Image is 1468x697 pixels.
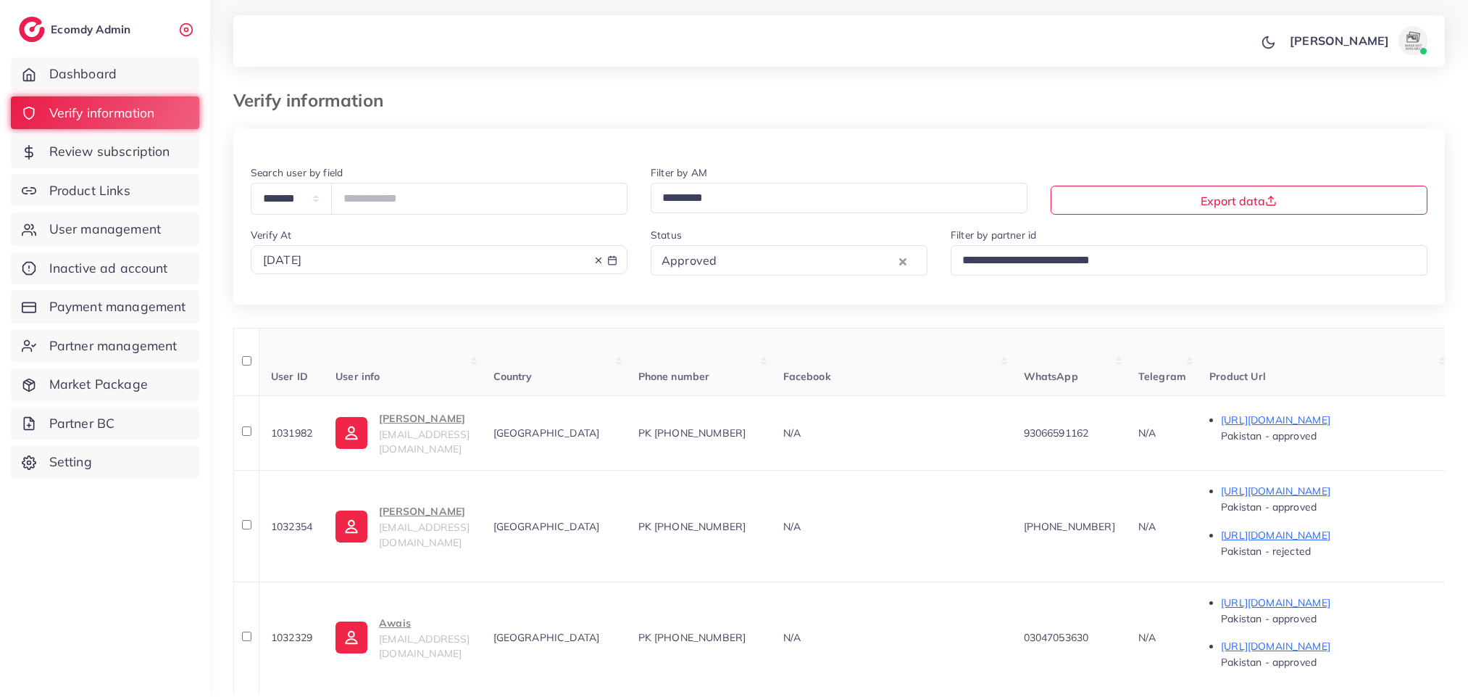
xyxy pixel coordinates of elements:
a: Review subscription [11,135,199,168]
img: ic-user-info.36bf1079.svg [335,417,367,449]
p: [PERSON_NAME] [379,410,470,427]
span: WhatsApp [1024,370,1078,383]
p: [URL][DOMAIN_NAME] [1221,594,1438,611]
label: Filter by partner id [951,228,1036,242]
span: Export data [1201,194,1277,208]
a: Verify information [11,96,199,130]
h3: Verify information [233,90,395,111]
span: 1032329 [271,631,312,644]
span: User ID [271,370,308,383]
span: Review subscription [49,142,170,161]
span: N/A [1138,426,1156,440]
span: Pakistan - rejected [1221,545,1311,558]
p: [URL][DOMAIN_NAME] [1221,482,1438,500]
a: Partner management [11,329,199,363]
span: N/A [783,631,801,644]
div: Search for option [651,245,927,275]
span: 1032354 [271,520,312,533]
a: logoEcomdy Admin [19,17,134,42]
a: Setting [11,445,199,479]
a: Market Package [11,368,199,401]
a: [PERSON_NAME][EMAIL_ADDRESS][DOMAIN_NAME] [335,410,470,457]
a: Payment management [11,290,199,323]
span: N/A [1138,520,1156,533]
button: Export data [1051,186,1427,215]
label: Search user by field [251,165,343,180]
span: Pakistan - approved [1221,429,1317,442]
span: Inactive ad account [49,259,168,278]
span: Partner BC [49,414,115,433]
div: Search for option [651,183,1027,213]
img: ic-user-info.36bf1079.svg [335,511,367,543]
span: Pakistan - approved [1221,612,1317,625]
input: Search for option [957,249,1409,272]
div: Search for option [951,245,1427,275]
span: Phone number [638,370,710,383]
span: Product Url [1209,370,1266,383]
span: 1031982 [271,426,312,440]
img: logo [19,17,45,42]
span: Partner management [49,337,178,355]
p: [URL][DOMAIN_NAME] [1221,638,1438,655]
span: 03047053630 [1024,631,1089,644]
span: User management [49,220,161,239]
span: [EMAIL_ADDRESS][DOMAIN_NAME] [379,632,470,660]
p: Awais [379,614,470,632]
span: Verify information [49,104,155,123]
img: avatar [1398,26,1427,55]
span: 93066591162 [1024,426,1089,440]
a: Inactive ad account [11,252,199,285]
input: Search for option [657,187,1009,210]
span: N/A [783,426,801,440]
img: ic-user-info.36bf1079.svg [335,622,367,653]
a: Partner BC [11,407,199,440]
a: User management [11,213,199,246]
label: Status [651,228,682,242]
a: Dashboard [11,57,199,91]
a: [PERSON_NAME]avatar [1282,26,1433,55]
span: Market Package [49,375,148,394]
span: N/A [783,520,801,533]
span: [GEOGRAPHIC_DATA] [493,426,600,440]
span: [GEOGRAPHIC_DATA] [493,520,600,533]
span: Payment management [49,297,186,316]
input: Search for option [721,249,896,272]
a: Product Links [11,174,199,207]
span: [GEOGRAPHIC_DATA] [493,631,600,644]
p: [PERSON_NAME] [1290,32,1389,49]
span: Setting [49,453,92,471]
span: Telegram [1138,370,1186,383]
span: [DATE] [263,252,301,267]
p: [PERSON_NAME] [379,503,470,520]
span: Country [493,370,533,383]
span: Pakistan - approved [1221,500,1317,514]
span: [PHONE_NUMBER] [1024,520,1115,533]
span: Product Links [49,181,130,200]
p: [URL][DOMAIN_NAME] [1221,411,1438,429]
span: [EMAIL_ADDRESS][DOMAIN_NAME] [379,521,470,548]
span: [EMAIL_ADDRESS][DOMAIN_NAME] [379,428,470,455]
a: Awais[EMAIL_ADDRESS][DOMAIN_NAME] [335,614,470,661]
span: Facebook [783,370,831,383]
span: Pakistan - approved [1221,656,1317,669]
span: PK [PHONE_NUMBER] [638,631,746,644]
span: Dashboard [49,65,117,83]
span: Approved [659,250,720,272]
span: PK [PHONE_NUMBER] [638,426,746,440]
h2: Ecomdy Admin [51,22,134,36]
span: N/A [1138,631,1156,644]
a: [PERSON_NAME][EMAIL_ADDRESS][DOMAIN_NAME] [335,503,470,550]
span: PK [PHONE_NUMBER] [638,520,746,533]
label: Filter by AM [651,165,707,180]
label: Verify At [251,228,291,242]
p: [URL][DOMAIN_NAME] [1221,527,1438,544]
span: User info [335,370,380,383]
button: Clear Selected [899,252,906,269]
